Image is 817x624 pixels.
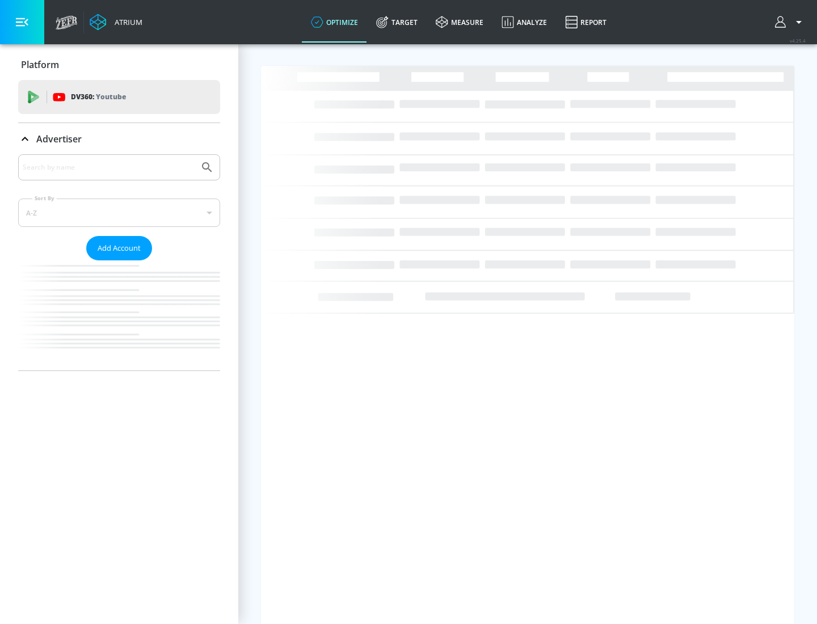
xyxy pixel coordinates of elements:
a: Analyze [492,2,556,43]
div: A-Z [18,199,220,227]
span: v 4.25.4 [790,37,806,44]
p: Youtube [96,91,126,103]
a: Report [556,2,616,43]
p: DV360: [71,91,126,103]
p: Advertiser [36,133,82,145]
a: Target [367,2,427,43]
nav: list of Advertiser [18,260,220,370]
div: DV360: Youtube [18,80,220,114]
div: Atrium [110,17,142,27]
label: Sort By [32,195,57,202]
div: Platform [18,49,220,81]
input: Search by name [23,160,195,175]
a: measure [427,2,492,43]
p: Platform [21,58,59,71]
span: Add Account [98,242,141,255]
a: Atrium [90,14,142,31]
button: Add Account [86,236,152,260]
a: optimize [302,2,367,43]
div: Advertiser [18,123,220,155]
div: Advertiser [18,154,220,370]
